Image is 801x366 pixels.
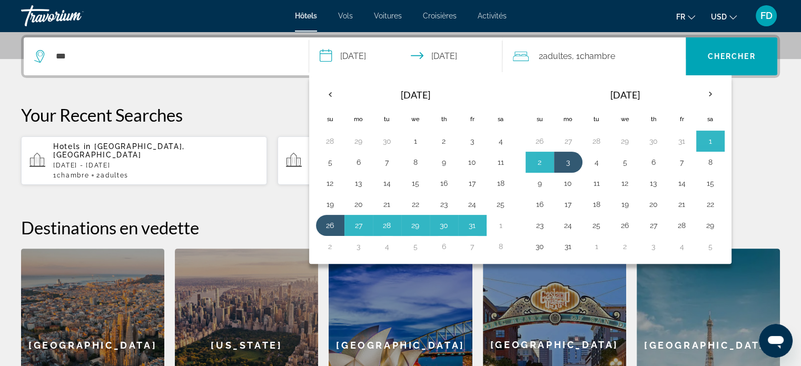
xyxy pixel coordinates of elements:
[407,155,424,170] button: Day 8
[407,218,424,233] button: Day 29
[407,239,424,254] button: Day 5
[379,218,395,233] button: Day 28
[436,176,452,191] button: Day 16
[674,155,690,170] button: Day 7
[436,134,452,149] button: Day 2
[560,197,577,212] button: Day 17
[531,155,548,170] button: Day 2
[407,197,424,212] button: Day 22
[24,37,777,75] div: Search widget
[492,197,509,212] button: Day 25
[579,51,615,61] span: Chambre
[350,218,367,233] button: Day 27
[55,48,293,64] input: Search hotel destination
[702,134,719,149] button: Day 1
[53,172,89,179] span: 1
[674,218,690,233] button: Day 28
[538,49,571,64] span: 2
[560,176,577,191] button: Day 10
[588,134,605,149] button: Day 28
[676,9,695,24] button: Change language
[379,134,395,149] button: Day 30
[571,49,615,64] span: , 1
[316,82,515,257] table: Left calendar grid
[492,134,509,149] button: Day 4
[676,13,685,21] span: fr
[588,218,605,233] button: Day 25
[711,13,727,21] span: USD
[464,176,481,191] button: Day 17
[645,197,662,212] button: Day 20
[379,176,395,191] button: Day 14
[21,136,267,185] button: Hotels in [GEOGRAPHIC_DATA], [GEOGRAPHIC_DATA][DATE] - [DATE]1Chambre2Adultes
[338,12,353,20] a: Vols
[464,155,481,170] button: Day 10
[760,11,773,21] span: FD
[96,172,128,179] span: 2
[560,239,577,254] button: Day 31
[588,197,605,212] button: Day 18
[379,239,395,254] button: Day 4
[531,239,548,254] button: Day 30
[379,155,395,170] button: Day 7
[53,142,91,151] span: Hotels in
[674,176,690,191] button: Day 14
[531,197,548,212] button: Day 16
[350,197,367,212] button: Day 20
[464,218,481,233] button: Day 31
[322,197,339,212] button: Day 19
[492,155,509,170] button: Day 11
[674,197,690,212] button: Day 21
[617,176,634,191] button: Day 12
[588,239,605,254] button: Day 1
[350,176,367,191] button: Day 13
[674,239,690,254] button: Day 4
[374,12,402,20] a: Voitures
[350,239,367,254] button: Day 3
[57,172,90,179] span: Chambre
[542,51,571,61] span: Adultes
[702,155,719,170] button: Day 8
[702,197,719,212] button: Day 22
[711,9,737,24] button: Change currency
[322,155,339,170] button: Day 5
[645,134,662,149] button: Day 30
[464,239,481,254] button: Day 7
[423,12,457,20] a: Croisières
[492,176,509,191] button: Day 18
[702,239,719,254] button: Day 5
[645,239,662,254] button: Day 3
[502,37,686,75] button: Travelers: 2 adults, 0 children
[526,82,725,257] table: Right calendar grid
[554,82,696,107] th: [DATE]
[322,239,339,254] button: Day 2
[350,134,367,149] button: Day 29
[21,104,780,125] p: Your Recent Searches
[617,134,634,149] button: Day 29
[21,2,126,29] a: Travorium
[686,37,777,75] button: Search
[674,134,690,149] button: Day 31
[753,5,780,27] button: User Menu
[492,218,509,233] button: Day 1
[309,37,503,75] button: Select check in and out date
[617,218,634,233] button: Day 26
[617,239,634,254] button: Day 2
[531,218,548,233] button: Day 23
[53,162,259,169] p: [DATE] - [DATE]
[560,155,577,170] button: Day 3
[478,12,507,20] a: Activités
[316,82,344,106] button: Previous month
[344,82,487,107] th: [DATE]
[531,134,548,149] button: Day 26
[617,155,634,170] button: Day 5
[322,176,339,191] button: Day 12
[101,172,128,179] span: Adultes
[350,155,367,170] button: Day 6
[379,197,395,212] button: Day 21
[702,218,719,233] button: Day 29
